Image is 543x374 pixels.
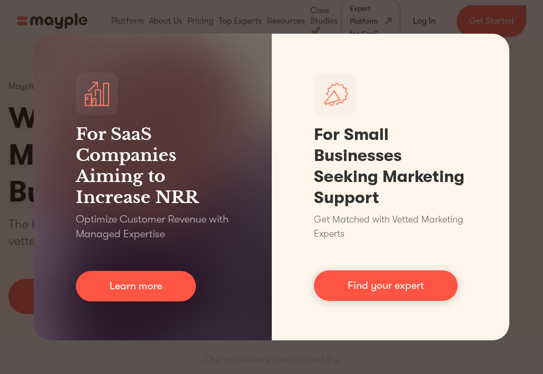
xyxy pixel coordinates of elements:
[76,212,230,241] p: Optimize Customer Revenue with Managed Expertise
[314,124,468,208] h1: For Small Businesses Seeking Marketing Support
[314,270,458,301] a: Find your expert
[314,213,468,241] p: Get Matched with Vetted Marketing Experts
[76,124,230,208] h3: For SaaS Companies Aiming to Increase NRR
[76,271,196,301] a: Learn more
